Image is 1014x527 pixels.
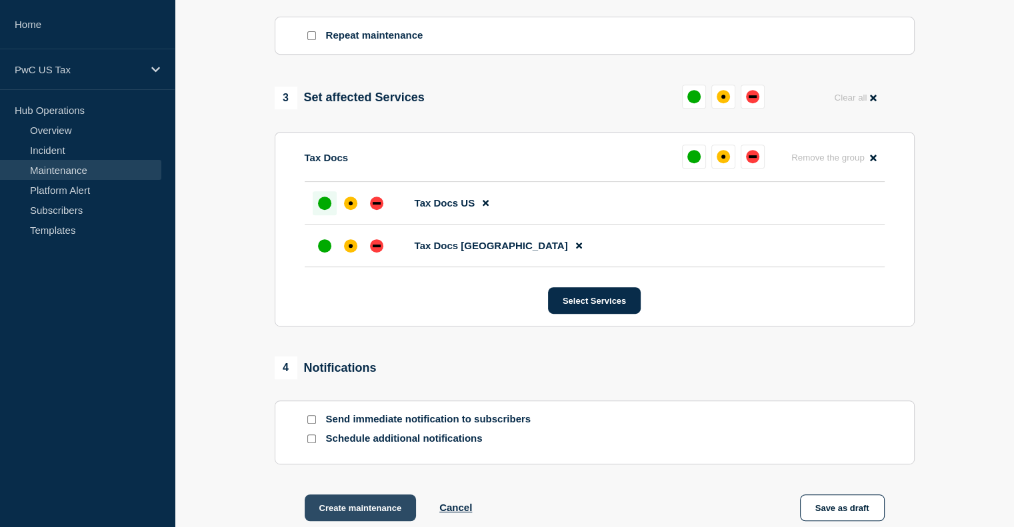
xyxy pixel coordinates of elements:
[275,356,297,379] span: 4
[741,145,765,169] button: down
[791,153,865,163] span: Remove the group
[826,85,884,111] button: Clear all
[326,29,423,42] p: Repeat maintenance
[275,87,425,109] div: Set affected Services
[682,85,706,109] button: up
[687,90,701,103] div: up
[415,240,568,251] span: Tax Docs [GEOGRAPHIC_DATA]
[687,150,701,163] div: up
[318,239,331,253] div: up
[711,85,735,109] button: affected
[305,494,417,521] button: Create maintenance
[326,432,539,445] p: Schedule additional notifications
[318,197,331,210] div: up
[548,287,641,314] button: Select Services
[682,145,706,169] button: up
[741,85,765,109] button: down
[15,64,143,75] p: PwC US Tax
[307,415,316,424] input: Send immediate notification to subscribers
[275,356,377,379] div: Notifications
[439,502,472,513] button: Cancel
[746,90,759,103] div: down
[307,434,316,443] input: Schedule additional notifications
[717,150,730,163] div: affected
[370,197,383,210] div: down
[344,239,357,253] div: affected
[415,197,475,209] span: Tax Docs US
[370,239,383,253] div: down
[783,145,885,171] button: Remove the group
[305,152,349,163] p: Tax Docs
[307,31,316,40] input: Repeat maintenance
[746,150,759,163] div: down
[711,145,735,169] button: affected
[800,494,885,521] button: Save as draft
[326,413,539,426] p: Send immediate notification to subscribers
[344,197,357,210] div: affected
[717,90,730,103] div: affected
[275,87,297,109] span: 3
